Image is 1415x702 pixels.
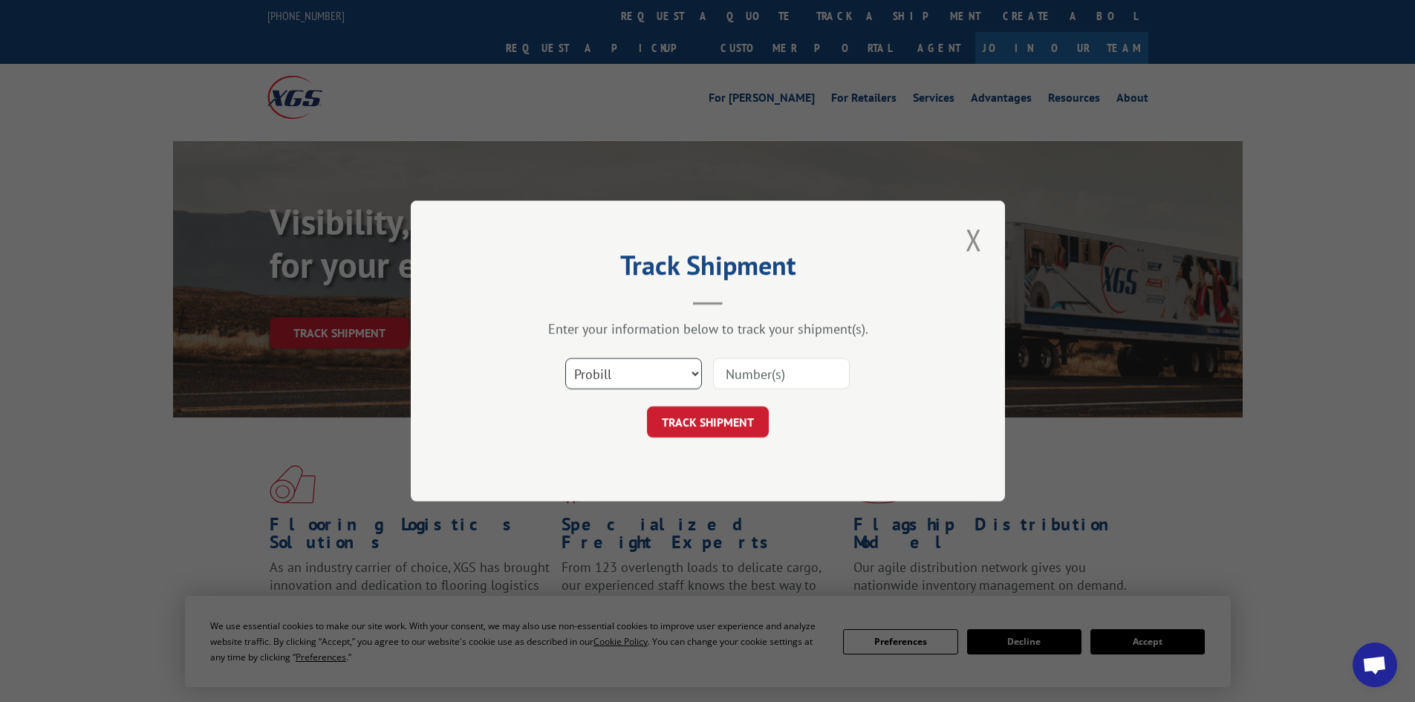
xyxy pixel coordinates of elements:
div: Enter your information below to track your shipment(s). [485,320,931,337]
h2: Track Shipment [485,255,931,283]
button: Close modal [961,219,986,260]
a: Open chat [1353,643,1397,687]
button: TRACK SHIPMENT [647,406,769,438]
input: Number(s) [713,358,850,389]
